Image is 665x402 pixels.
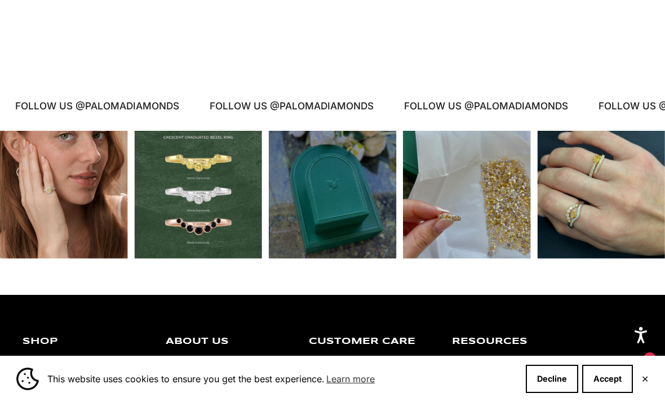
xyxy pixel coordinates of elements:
[526,365,578,393] button: Decline
[16,368,39,390] img: Cookie banner
[47,370,517,387] span: This website uses cookies to ensure you get the best experience.
[375,98,539,114] p: FOLLOW US @PALOMADIAMONDS
[403,131,531,259] div: Instagram post opens in a popup
[309,337,435,346] p: Customer Care
[23,337,149,346] p: Shop
[180,98,344,114] p: FOLLOW US @PALOMADIAMONDS
[134,131,262,259] div: Instagram post opens in a popup
[166,337,292,346] p: About Us
[641,376,649,382] button: Close
[452,337,578,346] p: Resources
[582,365,633,393] button: Accept
[537,131,665,259] div: Instagram post opens in a popup
[325,370,376,387] a: Learn more
[269,131,397,259] div: Instagram post opens in a popup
